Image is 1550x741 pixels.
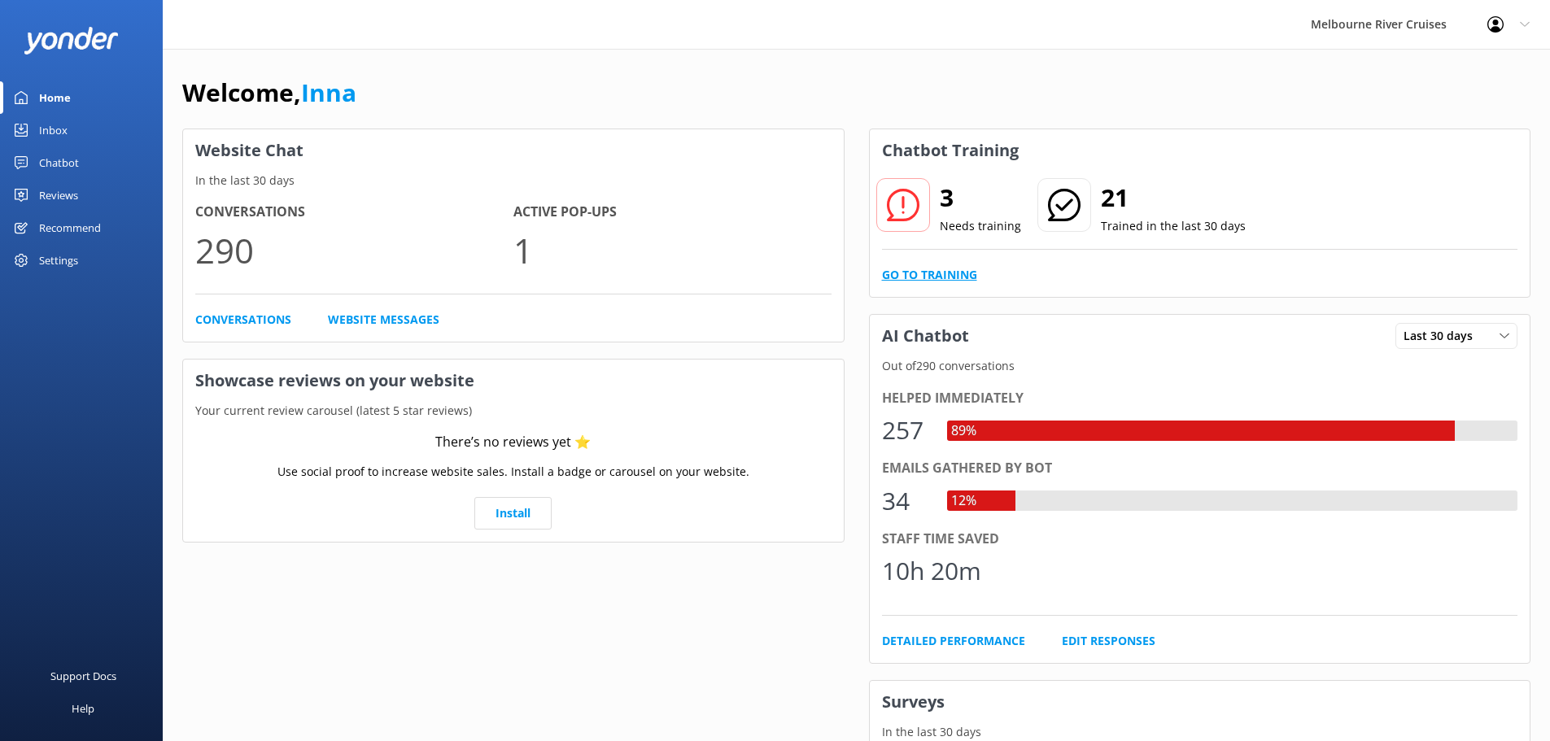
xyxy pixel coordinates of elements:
div: 10h 20m [882,551,981,591]
a: Conversations [195,311,291,329]
div: There’s no reviews yet ⭐ [435,432,591,453]
h3: Surveys [870,681,1530,723]
a: Go to Training [882,266,977,284]
div: Staff time saved [882,529,1518,550]
h3: Website Chat [183,129,844,172]
a: Website Messages [328,311,439,329]
p: Trained in the last 30 days [1101,217,1246,235]
h3: Showcase reviews on your website [183,360,844,402]
h2: 21 [1101,178,1246,217]
div: 89% [947,421,980,442]
div: Chatbot [39,146,79,179]
h1: Welcome, [182,73,356,112]
p: Out of 290 conversations [870,357,1530,375]
p: 290 [195,223,513,277]
a: Install [474,497,552,530]
a: Inna [301,76,356,109]
p: In the last 30 days [870,723,1530,741]
div: Support Docs [50,660,116,692]
div: Help [72,692,94,725]
div: Inbox [39,114,68,146]
span: Last 30 days [1404,327,1482,345]
p: Needs training [940,217,1021,235]
h4: Conversations [195,202,513,223]
h3: Chatbot Training [870,129,1031,172]
h2: 3 [940,178,1021,217]
h4: Active Pop-ups [513,202,832,223]
h3: AI Chatbot [870,315,981,357]
a: Detailed Performance [882,632,1025,650]
div: Reviews [39,179,78,211]
div: Settings [39,244,78,277]
div: 34 [882,482,931,521]
div: Recommend [39,211,101,244]
img: yonder-white-logo.png [24,27,118,54]
p: In the last 30 days [183,172,844,190]
div: 12% [947,490,980,512]
p: Use social proof to increase website sales. Install a badge or carousel on your website. [277,463,749,481]
div: 257 [882,411,931,450]
div: Emails gathered by bot [882,458,1518,479]
div: Helped immediately [882,388,1518,409]
div: Home [39,81,71,114]
p: Your current review carousel (latest 5 star reviews) [183,402,844,420]
a: Edit Responses [1062,632,1155,650]
p: 1 [513,223,832,277]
